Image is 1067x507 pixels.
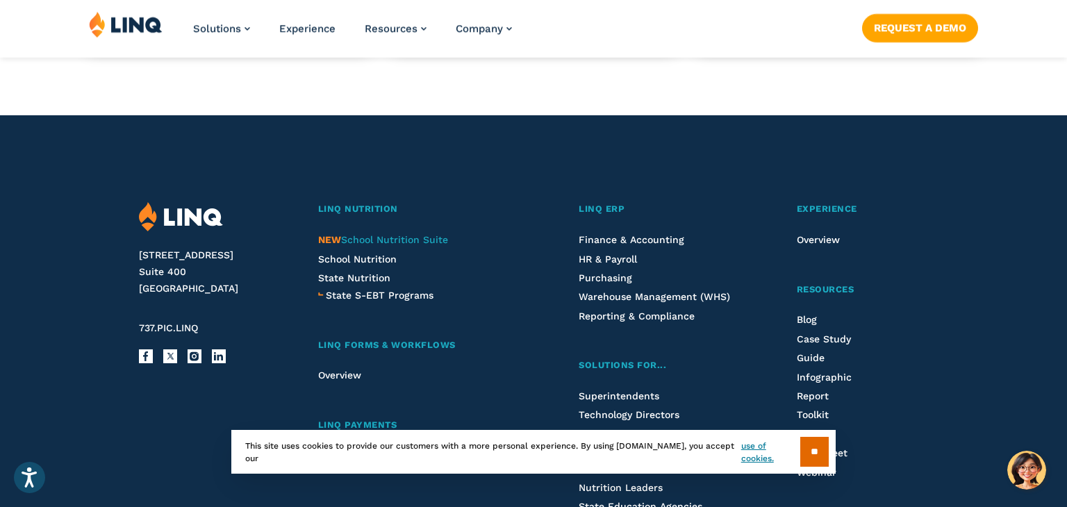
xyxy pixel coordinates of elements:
[579,234,684,245] a: Finance & Accounting
[797,283,929,297] a: Resources
[456,22,512,35] a: Company
[797,234,840,245] a: Overview
[326,288,433,303] a: State S-EBT Programs
[318,203,398,214] span: LINQ Nutrition
[579,253,637,265] a: HR & Payroll
[318,340,456,350] span: LINQ Forms & Workflows
[797,372,852,383] a: Infographic
[139,322,198,333] span: 737.PIC.LINQ
[139,202,223,232] img: LINQ | K‑12 Software
[326,290,433,301] span: State S-EBT Programs
[163,349,177,363] a: X
[139,247,292,297] address: [STREET_ADDRESS] Suite 400 [GEOGRAPHIC_DATA]
[579,291,730,302] a: Warehouse Management (WHS)
[579,429,727,455] a: Finance & Business Operations Leaders
[318,234,341,245] span: NEW
[579,203,625,214] span: LINQ ERP
[456,22,503,35] span: Company
[193,11,512,57] nav: Primary Navigation
[862,11,978,42] nav: Button Navigation
[318,202,520,217] a: LINQ Nutrition
[193,22,250,35] a: Solutions
[231,430,836,474] div: This site uses cookies to provide our customers with a more personal experience. By using [DOMAIN...
[365,22,417,35] span: Resources
[318,419,397,430] span: LINQ Payments
[579,202,738,217] a: LINQ ERP
[1007,451,1046,490] button: Hello, have a question? Let’s chat.
[318,253,397,265] a: School Nutrition
[318,338,520,353] a: LINQ Forms & Workflows
[318,369,361,381] a: Overview
[318,234,448,245] span: School Nutrition Suite
[193,22,241,35] span: Solutions
[188,349,201,363] a: Instagram
[797,390,829,401] a: Report
[797,429,823,440] a: Video
[797,202,929,217] a: Experience
[318,234,448,245] a: NEWSchool Nutrition Suite
[139,349,153,363] a: Facebook
[862,14,978,42] a: Request a Demo
[579,409,679,420] a: Technology Directors
[579,272,632,283] a: Purchasing
[797,284,854,294] span: Resources
[579,310,695,322] a: Reporting & Compliance
[318,418,520,433] a: LINQ Payments
[797,352,825,363] a: Guide
[797,314,817,325] a: Blog
[797,409,829,420] a: Toolkit
[797,203,857,214] span: Experience
[741,440,800,465] a: use of cookies.
[279,22,336,35] a: Experience
[365,22,427,35] a: Resources
[579,390,659,401] a: Superintendents
[797,333,851,344] a: Case Study
[318,272,390,283] a: State Nutrition
[212,349,226,363] a: LinkedIn
[89,11,163,38] img: LINQ | K‑12 Software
